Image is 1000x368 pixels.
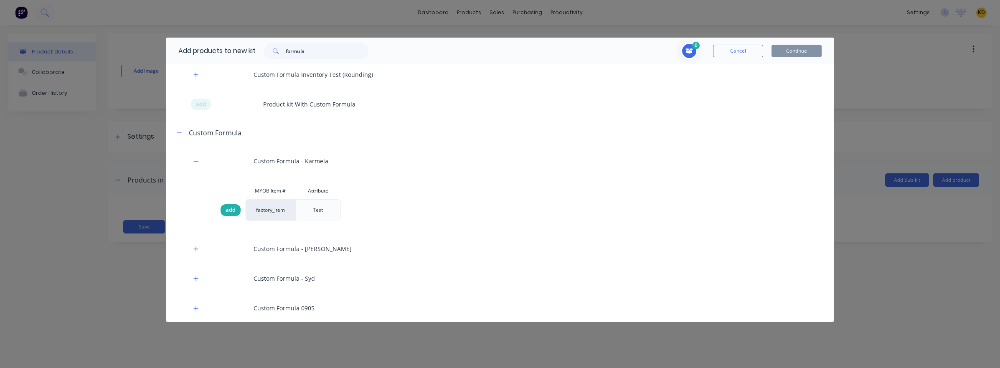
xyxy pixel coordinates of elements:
[681,43,701,59] button: Toggle cart dropdown
[295,183,341,199] div: Attribute
[286,43,368,59] input: Search...
[196,100,206,109] span: add
[166,146,834,176] div: Custom Formula - Karmela
[166,234,834,264] div: Custom Formula - [PERSON_NAME]
[189,128,241,138] div: Custom Formula
[692,42,700,49] span: 0
[166,293,834,323] div: Custom Formula 0905
[226,206,236,214] span: add
[221,204,241,216] div: add
[245,183,295,199] div: MYOB Item #
[306,200,330,221] div: Test
[166,60,834,89] div: Custom Formula Inventory Test (Rounding)
[713,45,763,57] button: Cancel
[772,45,822,57] button: Continue
[191,99,211,110] div: add
[245,199,295,221] div: factory_item
[166,38,256,64] div: Add products to new kit
[166,264,834,293] div: Custom Formula - Syd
